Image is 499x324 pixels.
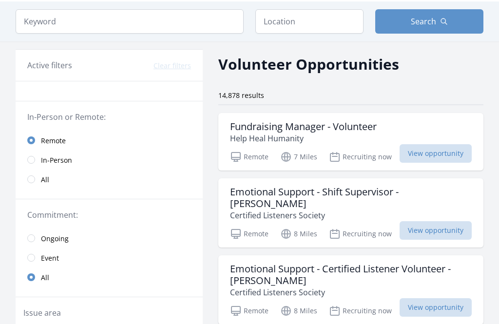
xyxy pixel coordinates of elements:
p: Help Heal Humanity [230,133,377,144]
a: All [16,267,203,287]
p: Recruiting now [329,151,392,163]
p: Remote [230,228,269,240]
h3: Emotional Support - Shift Supervisor - [PERSON_NAME] [230,186,472,210]
p: 8 Miles [280,305,317,317]
span: Remote [41,136,66,146]
p: Remote [230,151,269,163]
p: Certified Listeners Society [230,286,472,298]
span: Ongoing [41,234,69,244]
legend: Issue area [23,307,61,319]
h3: Active filters [27,59,72,71]
legend: Commitment: [27,209,191,221]
p: Remote [230,305,269,317]
input: Location [255,9,364,34]
a: Emotional Support - Shift Supervisor - [PERSON_NAME] Certified Listeners Society Remote 8 Miles R... [218,178,483,248]
h3: Emotional Support - Certified Listener Volunteer - [PERSON_NAME] [230,263,472,286]
span: View opportunity [400,298,472,317]
a: All [16,170,203,189]
a: Event [16,248,203,267]
h2: Volunteer Opportunities [218,53,399,75]
span: All [41,175,49,185]
h3: Fundraising Manager - Volunteer [230,121,377,133]
span: In-Person [41,155,72,165]
a: In-Person [16,150,203,170]
p: 7 Miles [280,151,317,163]
legend: In-Person or Remote: [27,111,191,123]
p: Recruiting now [329,228,392,240]
a: Fundraising Manager - Volunteer Help Heal Humanity Remote 7 Miles Recruiting now View opportunity [218,113,483,171]
span: View opportunity [400,221,472,240]
button: Clear filters [154,61,191,71]
span: Event [41,253,59,263]
span: 14,878 results [218,91,264,100]
p: 8 Miles [280,228,317,240]
a: Ongoing [16,229,203,248]
p: Recruiting now [329,305,392,317]
input: Keyword [16,9,244,34]
span: View opportunity [400,144,472,163]
span: All [41,273,49,283]
a: Remote [16,131,203,150]
p: Certified Listeners Society [230,210,472,221]
button: Search [375,9,483,34]
span: Search [411,16,436,27]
